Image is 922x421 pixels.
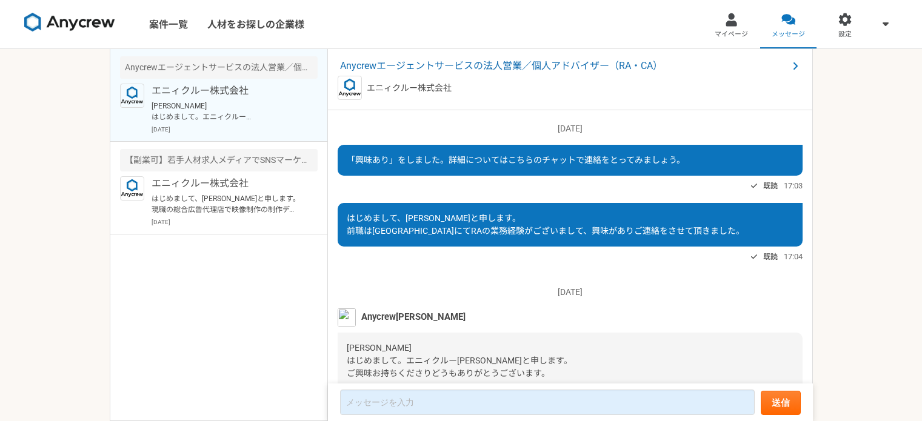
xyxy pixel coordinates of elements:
span: マイページ [715,30,748,39]
p: [DATE] [152,125,318,134]
img: naoya%E3%81%AE%E3%82%B3%E3%83%92%E3%82%9A%E3%83%BC.jpeg [338,308,356,327]
span: 17:04 [784,251,803,262]
img: logo_text_blue_01.png [338,76,362,100]
span: 設定 [838,30,852,39]
span: メッセージ [772,30,805,39]
button: 送信 [761,391,801,415]
div: 【副業可】若手人材求人メディアでSNSマーケ・映像制作進行・ディレクションを募集 [120,149,318,171]
p: エニィクルー株式会社 [152,84,301,98]
p: エニィクルー株式会社 [152,176,301,191]
span: 「興味あり」をしました。詳細についてはこちらのチャットで連絡をとってみましょう。 [347,155,685,165]
p: [PERSON_NAME] はじめまして。エニィクルー[PERSON_NAME]と申します。 ご興味お持ちくださりどうもありがとうございます。 こちらの案件、平日日中に毎日3~4時間程度は稼働で... [152,101,301,122]
img: logo_text_blue_01.png [120,84,144,108]
p: [DATE] [338,286,803,299]
span: 既読 [763,250,778,264]
img: logo_text_blue_01.png [120,176,144,201]
div: Anycrewエージェントサービスの法人営業／個人アドバイザー（RA・CA） [120,56,318,79]
span: 17:03 [784,180,803,191]
p: エニィクルー株式会社 [367,82,452,94]
span: Anycrewエージェントサービスの法人営業／個人アドバイザー（RA・CA） [340,59,788,73]
span: Anycrew[PERSON_NAME] [361,310,466,323]
p: [DATE] [152,217,318,227]
span: 既読 [763,179,778,193]
span: はじめまして、[PERSON_NAME]と申します。 前職は[GEOGRAPHIC_DATA]にてRAの業務経験がございまして、興味がありご連絡をさせて頂きました。 [347,213,744,236]
p: [DATE] [338,122,803,135]
p: はじめまして、[PERSON_NAME]と申します。 現職の総合広告代理店で映像制作の制作ディレクション経験がございます。 宜しくお願い致します。 [152,193,301,215]
img: 8DqYSo04kwAAAAASUVORK5CYII= [24,13,115,32]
